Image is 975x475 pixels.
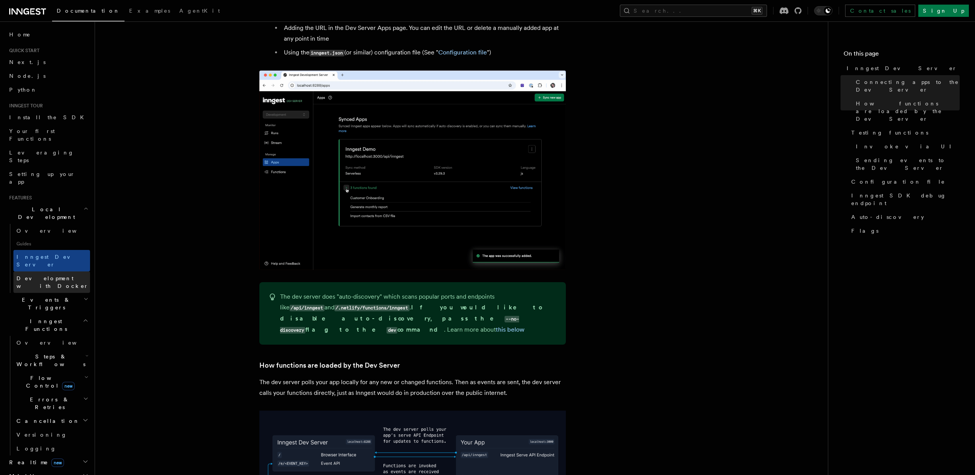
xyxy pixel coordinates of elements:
a: Home [6,28,90,41]
a: Setting up your app [6,167,90,189]
span: Development with Docker [16,275,88,289]
span: Overview [16,340,95,346]
span: Inngest Dev Server [847,64,957,72]
a: Inngest SDK debug endpoint [848,189,960,210]
span: Local Development [6,205,84,221]
span: Events & Triggers [6,296,84,311]
span: Inngest SDK debug endpoint [851,192,960,207]
a: Versioning [13,428,90,442]
span: Testing functions [851,129,928,136]
button: Toggle dark mode [814,6,832,15]
kbd: ⌘K [752,7,762,15]
a: How functions are loaded by the Dev Server [259,360,400,371]
span: Your first Functions [9,128,55,142]
span: Flow Control [13,374,84,390]
span: Logging [16,445,56,452]
span: Setting up your app [9,171,75,185]
span: Quick start [6,48,39,54]
a: Install the SDK [6,110,90,124]
a: Contact sales [845,5,915,17]
span: Examples [129,8,170,14]
span: How functions are loaded by the Dev Server [856,100,960,123]
a: Sending events to the Dev Server [853,153,960,175]
div: Inngest Functions [6,336,90,455]
a: AgentKit [175,2,224,21]
div: Local Development [6,224,90,293]
span: Overview [16,228,95,234]
a: Python [6,83,90,97]
a: Node.js [6,69,90,83]
code: /.netlify/functions/inngest [334,305,410,311]
p: The dev server does "auto-discovery" which scans popular ports and endpoints like and . . Learn m... [280,291,557,335]
a: Testing functions [848,126,960,140]
span: Flags [851,227,878,235]
a: this below [496,326,524,333]
button: Errors & Retries [13,393,90,414]
a: Auto-discovery [848,210,960,224]
li: Adding the URL in the Dev Server Apps page. You can edit the URL or delete a manually added app a... [282,23,566,44]
a: Development with Docker [13,271,90,293]
span: Invoke via UI [856,143,958,150]
span: Connecting apps to the Dev Server [856,78,960,94]
span: Python [9,87,37,93]
h4: On this page [844,49,960,61]
a: Your first Functions [6,124,90,146]
a: Inngest Dev Server [844,61,960,75]
button: Cancellation [13,414,90,428]
p: The dev server polls your app locally for any new or changed functions. Then as events are sent, ... [259,377,566,398]
img: Dev Server demo manually syncing an app [259,71,566,270]
span: Inngest Dev Server [16,254,82,268]
span: Home [9,31,31,38]
a: Flags [848,224,960,238]
span: Install the SDK [9,114,88,120]
span: Guides [13,238,90,250]
a: Documentation [52,2,125,21]
a: Configuration file [438,49,487,56]
span: Features [6,195,32,201]
span: new [51,459,64,467]
code: inngest.json [310,50,344,56]
a: How functions are loaded by the Dev Server [853,97,960,126]
span: AgentKit [179,8,220,14]
span: Node.js [9,73,46,79]
code: /api/inngest [290,305,324,311]
a: Overview [13,336,90,350]
a: Next.js [6,55,90,69]
span: Cancellation [13,417,80,425]
span: Leveraging Steps [9,150,74,163]
button: Flow Controlnew [13,371,90,393]
a: Logging [13,442,90,455]
code: dev [387,327,397,334]
a: Inngest Dev Server [13,250,90,271]
span: Realtime [6,459,64,466]
span: Documentation [57,8,120,14]
button: Search...⌘K [620,5,767,17]
a: Configuration file [848,175,960,189]
a: Overview [13,224,90,238]
span: Sending events to the Dev Server [856,156,960,172]
strong: If you would like to disable auto-discovery, pass the flag to the command [280,304,545,333]
span: Errors & Retries [13,396,83,411]
span: new [62,382,75,390]
a: Sign Up [918,5,969,17]
span: Steps & Workflows [13,353,85,368]
button: Events & Triggers [6,293,90,314]
button: Steps & Workflows [13,350,90,371]
button: Realtimenew [6,455,90,469]
span: Next.js [9,59,46,65]
a: Leveraging Steps [6,146,90,167]
span: Configuration file [851,178,945,186]
button: Inngest Functions [6,314,90,336]
button: Local Development [6,202,90,224]
span: Auto-discovery [851,213,924,221]
a: Examples [125,2,175,21]
span: Inngest Functions [6,317,83,333]
a: Invoke via UI [853,140,960,153]
code: --no-discovery [280,316,519,334]
span: Versioning [16,432,67,438]
span: Inngest tour [6,103,43,109]
li: Using the (or similar) configuration file (See " ") [282,47,566,58]
a: Connecting apps to the Dev Server [853,75,960,97]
